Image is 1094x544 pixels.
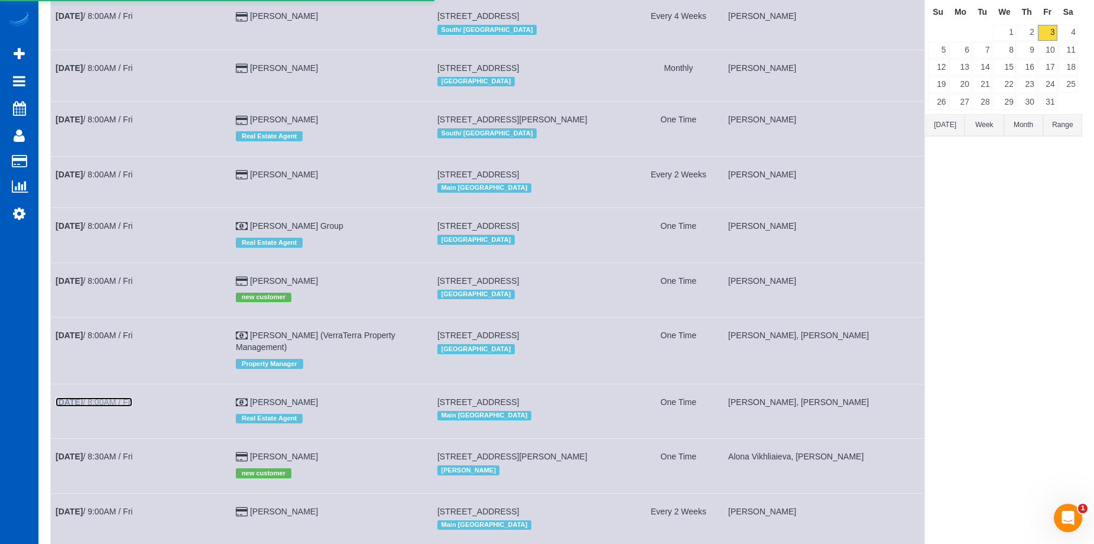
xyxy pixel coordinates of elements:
[432,318,634,384] td: Service location
[437,77,515,86] span: [GEOGRAPHIC_DATA]
[51,318,231,384] td: Schedule date
[236,171,248,179] i: Credit Card Payment
[437,465,499,475] span: [PERSON_NAME]
[56,507,132,516] a: [DATE]/ 9:00AM / Fri
[56,221,132,231] a: [DATE]/ 8:00AM / Fri
[250,276,318,286] a: [PERSON_NAME]
[250,397,318,407] a: [PERSON_NAME]
[437,520,531,530] span: Main [GEOGRAPHIC_DATA]
[437,183,531,193] span: Main [GEOGRAPHIC_DATA]
[56,452,132,461] a: [DATE]/ 8:30AM / Fri
[634,439,723,493] td: Frequency
[56,11,132,21] a: [DATE]/ 8:00AM / Fri
[1004,114,1043,136] button: Month
[949,59,971,75] a: 13
[432,102,634,156] td: Service location
[437,235,515,244] span: [GEOGRAPHIC_DATA]
[1017,94,1037,110] a: 30
[437,232,629,247] div: Location
[634,50,723,101] td: Frequency
[993,25,1015,41] a: 1
[437,25,537,34] span: South/ [GEOGRAPHIC_DATA]
[973,77,992,93] a: 21
[7,12,31,28] img: Automaid Logo
[634,102,723,156] td: Frequency
[51,439,231,493] td: Schedule date
[56,397,132,407] a: [DATE]/ 8:00AM / Fri
[973,42,992,58] a: 7
[51,208,231,263] td: Schedule date
[231,102,433,156] td: Customer
[723,318,925,384] td: Assigned to
[437,397,519,407] span: [STREET_ADDRESS]
[236,131,303,141] span: Real Estate Agent
[250,452,318,461] a: [PERSON_NAME]
[437,11,519,21] span: [STREET_ADDRESS]
[928,77,948,93] a: 19
[56,63,83,73] b: [DATE]
[634,208,723,263] td: Frequency
[1017,77,1037,93] a: 23
[965,114,1004,136] button: Week
[723,156,925,208] td: Assigned to
[1038,59,1057,75] a: 17
[236,359,303,368] span: Property Manager
[56,170,132,179] a: [DATE]/ 8:00AM / Fri
[250,63,318,73] a: [PERSON_NAME]
[993,42,1015,58] a: 8
[437,452,587,461] span: [STREET_ADDRESS][PERSON_NAME]
[1059,59,1078,75] a: 18
[432,208,634,263] td: Service location
[236,508,248,516] i: Credit Card Payment
[56,115,132,124] a: [DATE]/ 8:00AM / Fri
[634,156,723,208] td: Frequency
[973,94,992,110] a: 28
[236,116,248,125] i: Credit Card Payment
[231,318,433,384] td: Customer
[437,341,629,357] div: Location
[250,221,343,231] a: [PERSON_NAME] Group
[231,439,433,493] td: Customer
[928,94,948,110] a: 26
[56,115,83,124] b: [DATE]
[723,384,925,438] td: Assigned to
[437,411,531,420] span: Main [GEOGRAPHIC_DATA]
[634,384,723,438] td: Frequency
[1059,42,1078,58] a: 11
[955,7,966,17] span: Monday
[51,102,231,156] td: Schedule date
[51,263,231,317] td: Schedule date
[231,384,433,438] td: Customer
[236,399,248,407] i: Cash Payment
[432,439,634,493] td: Service location
[723,263,925,317] td: Assigned to
[1038,42,1057,58] a: 10
[236,222,248,231] i: Cash Payment
[56,170,83,179] b: [DATE]
[928,42,948,58] a: 5
[993,59,1015,75] a: 15
[250,11,318,21] a: [PERSON_NAME]
[51,156,231,208] td: Schedule date
[933,7,943,17] span: Sunday
[56,452,83,461] b: [DATE]
[51,384,231,438] td: Schedule date
[437,22,629,37] div: Location
[437,287,629,302] div: Location
[437,115,587,124] span: [STREET_ADDRESS][PERSON_NAME]
[723,208,925,263] td: Assigned to
[437,276,519,286] span: [STREET_ADDRESS]
[437,408,629,423] div: Location
[1022,7,1032,17] span: Thursday
[1038,25,1057,41] a: 3
[236,468,291,478] span: new customer
[993,94,1015,110] a: 29
[231,156,433,208] td: Customer
[432,263,634,317] td: Service location
[1059,77,1078,93] a: 25
[236,332,248,340] i: Cash Payment
[949,94,971,110] a: 27
[432,50,634,101] td: Service location
[437,170,519,179] span: [STREET_ADDRESS]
